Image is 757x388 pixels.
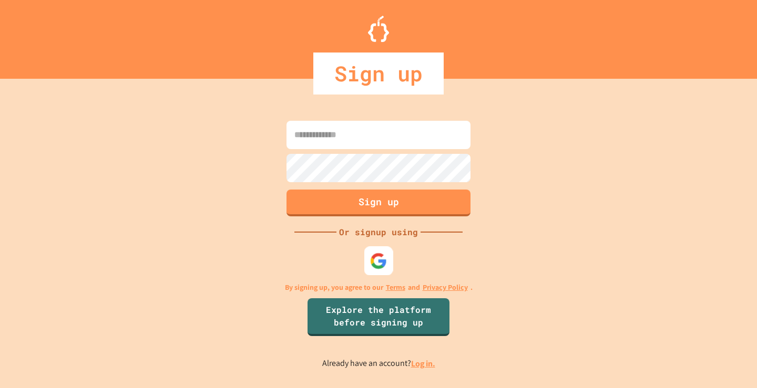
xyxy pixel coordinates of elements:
[386,282,405,293] a: Terms
[370,252,387,269] img: google-icon.svg
[368,16,389,42] img: Logo.svg
[336,226,421,238] div: Or signup using
[285,282,473,293] p: By signing up, you agree to our and .
[423,282,468,293] a: Privacy Policy
[313,53,444,95] div: Sign up
[411,358,435,369] a: Log in.
[322,357,435,370] p: Already have an account?
[308,298,449,336] a: Explore the platform before signing up
[287,190,470,216] button: Sign up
